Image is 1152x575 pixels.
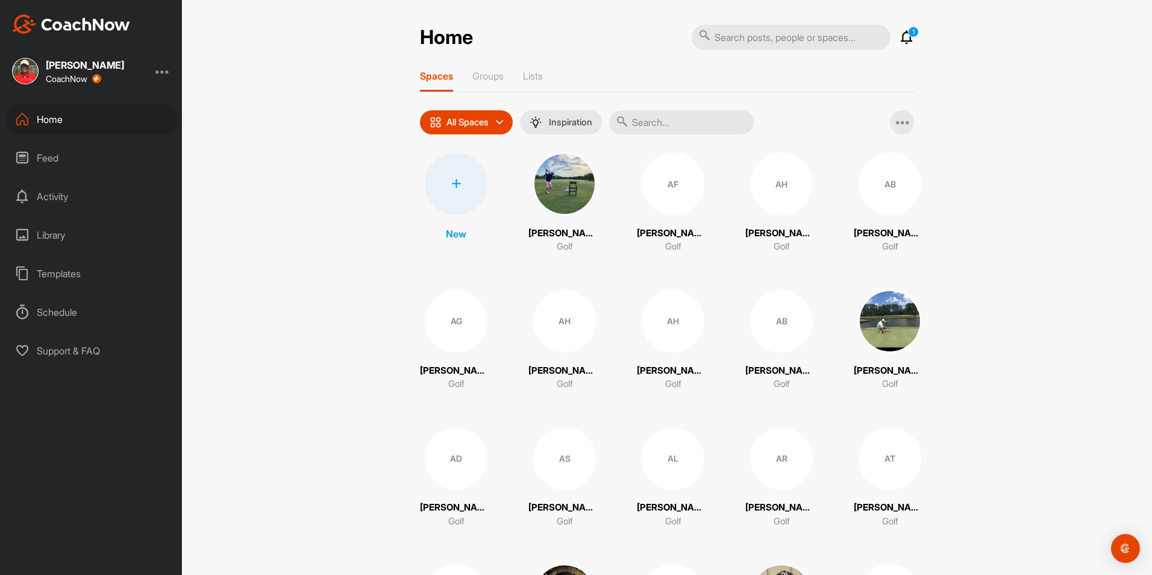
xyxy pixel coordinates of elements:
[420,290,492,391] a: AG[PERSON_NAME]Golf
[420,70,453,82] p: Spaces
[854,501,926,515] p: [PERSON_NAME]
[1111,534,1140,563] div: Open Intercom Messenger
[7,336,177,366] div: Support & FAQ
[854,427,926,529] a: AT[PERSON_NAME]Golf
[642,152,704,215] div: AF
[637,152,709,254] a: AF[PERSON_NAME]Golf
[774,515,790,529] p: Golf
[642,427,704,490] div: AL
[528,364,601,378] p: [PERSON_NAME]
[692,25,891,50] input: Search posts, people or spaces...
[745,501,818,515] p: [PERSON_NAME]
[637,364,709,378] p: [PERSON_NAME]
[642,290,704,353] div: AH
[750,152,813,215] div: AH
[528,501,601,515] p: [PERSON_NAME]
[854,152,926,254] a: AB[PERSON_NAME]Golf
[637,227,709,240] p: [PERSON_NAME]
[854,364,926,378] p: [PERSON_NAME]
[774,240,790,254] p: Golf
[528,152,601,254] a: [PERSON_NAME]Golf
[472,70,504,82] p: Groups
[750,427,813,490] div: AR
[523,70,543,82] p: Lists
[7,143,177,173] div: Feed
[637,290,709,391] a: AH[PERSON_NAME]Golf
[420,26,473,49] h2: Home
[557,377,573,391] p: Golf
[774,377,790,391] p: Golf
[609,110,754,134] input: Search...
[7,220,177,250] div: Library
[637,427,709,529] a: AL[PERSON_NAME]Golf
[854,227,926,240] p: [PERSON_NAME]
[530,116,542,128] img: menuIcon
[549,118,592,127] p: Inspiration
[859,290,921,353] img: square_937d7000b8709369284fc8976758372e.jpg
[557,240,573,254] p: Golf
[882,377,898,391] p: Golf
[908,27,919,37] p: 1
[430,116,442,128] img: icon
[446,118,489,127] p: All Spaces
[7,297,177,327] div: Schedule
[533,427,596,490] div: AS
[665,377,681,391] p: Golf
[420,501,492,515] p: [PERSON_NAME]
[745,364,818,378] p: [PERSON_NAME]
[7,259,177,289] div: Templates
[750,290,813,353] div: AB
[745,427,818,529] a: AR[PERSON_NAME]Golf
[745,290,818,391] a: AB[PERSON_NAME]Golf
[882,240,898,254] p: Golf
[854,290,926,391] a: [PERSON_NAME]Golf
[528,290,601,391] a: AH[PERSON_NAME]Golf
[882,515,898,529] p: Golf
[425,427,487,490] div: AD
[46,60,124,70] div: [PERSON_NAME]
[533,152,596,215] img: square_6a2c5f456f64983ec7194669b877a3cb.jpg
[448,515,465,529] p: Golf
[7,104,177,134] div: Home
[420,364,492,378] p: [PERSON_NAME]
[637,501,709,515] p: [PERSON_NAME]
[745,227,818,240] p: [PERSON_NAME]
[12,14,130,34] img: CoachNow
[528,227,601,240] p: [PERSON_NAME]
[745,152,818,254] a: AH[PERSON_NAME]Golf
[420,427,492,529] a: AD[PERSON_NAME]Golf
[557,515,573,529] p: Golf
[528,427,601,529] a: AS[PERSON_NAME]Golf
[859,427,921,490] div: AT
[448,377,465,391] p: Golf
[665,240,681,254] p: Golf
[533,290,596,353] div: AH
[665,515,681,529] p: Golf
[859,152,921,215] div: AB
[12,58,39,84] img: square_9011ed703bdf34dddc69f87129ca1fc2.jpg
[425,290,487,353] div: AG
[446,227,466,241] p: New
[46,74,101,84] div: CoachNow
[7,181,177,212] div: Activity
